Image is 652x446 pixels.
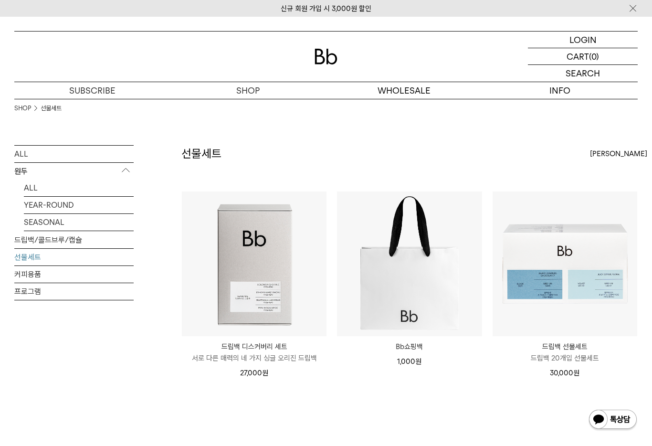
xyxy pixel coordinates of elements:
img: 드립백 디스커버리 세트 [182,191,326,336]
a: 드립백/콜드브루/캡슐 [14,232,134,248]
a: SHOP [170,82,326,99]
p: CART [567,48,589,64]
p: INFO [482,82,638,99]
span: 1,000 [397,357,421,366]
a: 선물세트 [41,104,62,113]
a: 커피용품 [14,266,134,283]
p: SEARCH [566,65,600,82]
p: (0) [589,48,599,64]
span: 30,000 [550,369,579,377]
img: Bb쇼핑백 [337,191,482,336]
p: WHOLESALE [326,82,482,99]
a: SHOP [14,104,31,113]
img: 로고 [315,49,337,64]
a: ALL [14,146,134,162]
a: CART (0) [528,48,638,65]
a: 프로그램 [14,283,134,300]
a: ALL [24,180,134,196]
p: 원두 [14,163,134,180]
a: 드립백 디스커버리 세트 서로 다른 매력의 네 가지 싱글 오리진 드립백 [182,341,326,364]
p: LOGIN [569,32,597,48]
p: 드립백 디스커버리 세트 [182,341,326,352]
a: LOGIN [528,32,638,48]
a: 신규 회원 가입 시 3,000원 할인 [281,4,371,13]
img: 드립백 선물세트 [493,191,637,336]
a: Bb쇼핑백 [337,341,482,352]
a: 선물세트 [14,249,134,265]
span: 27,000 [240,369,268,377]
a: SUBSCRIBE [14,82,170,99]
p: 서로 다른 매력의 네 가지 싱글 오리진 드립백 [182,352,326,364]
a: SEASONAL [24,214,134,231]
span: 원 [415,357,421,366]
a: YEAR-ROUND [24,197,134,213]
span: 원 [262,369,268,377]
a: 드립백 선물세트 드립백 20개입 선물세트 [493,341,637,364]
img: 카카오톡 채널 1:1 채팅 버튼 [588,409,638,432]
p: 드립백 선물세트 [493,341,637,352]
span: [PERSON_NAME] [590,148,647,159]
h2: 선물세트 [181,146,221,162]
span: 원 [573,369,579,377]
p: 드립백 20개입 선물세트 [493,352,637,364]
